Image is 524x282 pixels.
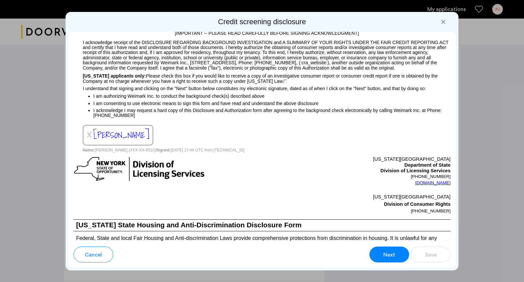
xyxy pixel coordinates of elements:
button: button [411,247,451,262]
p: I acknowledge I may request a hard copy of this Disclosure and Authorization form after agreeing ... [93,108,451,118]
span: Name: [83,148,95,152]
img: 4LAxfPwtD6BVinC2vKR9tPz10Xbrctccj4YAocJUAAAAASUVORK5CYIIA [284,80,287,83]
p: Division of Licensing Services [262,168,451,174]
p: [PHONE_NUMBER] [262,174,451,179]
p: I understand that signing and clicking on the "Next" button below constitutes my electronic signa... [73,84,451,91]
span: Save [425,251,437,259]
button: button [73,247,113,262]
a: [DOMAIN_NAME] [415,180,451,186]
p: Division of Consumer Rights [262,200,451,208]
p: I am consenting to use electronic means to sign this form and have read and understand the above ... [93,100,451,107]
span: Next [383,251,395,259]
p: I acknowledge receipt of the DISCLOSURE REGARDING BACKGROUND INVESTIGATION and A SUMMARY OF YOUR ... [73,37,451,71]
span: [US_STATE] applicants only: [83,73,146,79]
span: Cancel [85,251,102,259]
p: Please check this box if you would like to receive a copy of an investigative consumer report or ... [73,71,451,84]
span: x [87,129,92,140]
p: [US_STATE][GEOGRAPHIC_DATA] [262,193,451,200]
img: new-york-logo.png [73,156,205,182]
p: Federal, State and local Fair Housing and Anti-discrimination Laws provide comprehensive protecti... [73,231,451,258]
p: [US_STATE][GEOGRAPHIC_DATA] [262,156,451,162]
span: Signed: [156,148,170,152]
p: [IMPORTANT -- PLEASE READ CAREFULLY BEFORE SIGNING ACKNOWLEDGMENT] [73,27,451,37]
p: Department of State [262,162,451,168]
h1: [US_STATE] State Housing and Anti-Discrimination Disclosure Form [73,220,451,231]
p: I am authorizing Weimark Inc. to conduct the background check(s) described above [93,91,451,100]
p: [PHONE_NUMBER] [262,208,451,214]
p: [PERSON_NAME] (XXX-XX-6510) [DATE] 17:44 UTC from [TECHNICAL_ID] [73,145,451,153]
h2: Credit screening disclosure [68,17,456,27]
span: [PERSON_NAME] [93,128,149,142]
button: button [369,247,409,262]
